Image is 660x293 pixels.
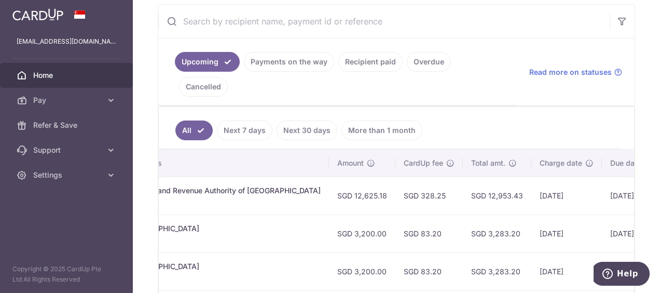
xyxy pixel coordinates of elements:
[17,36,116,47] p: [EMAIL_ADDRESS][DOMAIN_NAME]
[531,252,602,290] td: [DATE]
[158,5,610,38] input: Search by recipient name, payment id or reference
[106,261,321,272] div: Rent. [GEOGRAPHIC_DATA]
[23,7,45,17] span: Help
[33,170,102,180] span: Settings
[463,252,531,290] td: SGD 3,283.20
[179,77,228,97] a: Cancelled
[471,158,505,168] span: Total amt.
[395,177,463,215] td: SGD 328.25
[337,158,364,168] span: Amount
[594,262,650,288] iframe: Opens a widget where you can find more information
[404,158,443,168] span: CardUp fee
[329,252,395,290] td: SGD 3,200.00
[395,252,463,290] td: SGD 83.20
[106,234,321,244] p: affinity rent
[244,52,334,72] a: Payments on the way
[531,177,602,215] td: [DATE]
[106,272,321,282] p: affinity rent
[610,158,641,168] span: Due date
[529,67,612,77] span: Read more on statuses
[395,215,463,252] td: SGD 83.20
[106,223,321,234] div: Rent. [GEOGRAPHIC_DATA]
[33,95,102,105] span: Pay
[98,150,329,177] th: Payment details
[33,145,102,155] span: Support
[329,215,395,252] td: SGD 3,200.00
[12,8,63,21] img: CardUp
[463,177,531,215] td: SGD 12,953.43
[175,52,240,72] a: Upcoming
[329,177,395,215] td: SGD 12,625.18
[529,67,622,77] a: Read more on statuses
[341,121,422,140] a: More than 1 month
[175,121,213,140] a: All
[540,158,582,168] span: Charge date
[33,70,102,81] span: Home
[531,215,602,252] td: [DATE]
[106,185,321,196] div: Income Tax. Inland Revenue Authority of [GEOGRAPHIC_DATA]
[277,121,337,140] a: Next 30 days
[463,215,531,252] td: SGD 3,283.20
[106,196,321,206] p: S9479631H
[338,52,403,72] a: Recipient paid
[407,52,451,72] a: Overdue
[217,121,272,140] a: Next 7 days
[33,120,102,130] span: Refer & Save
